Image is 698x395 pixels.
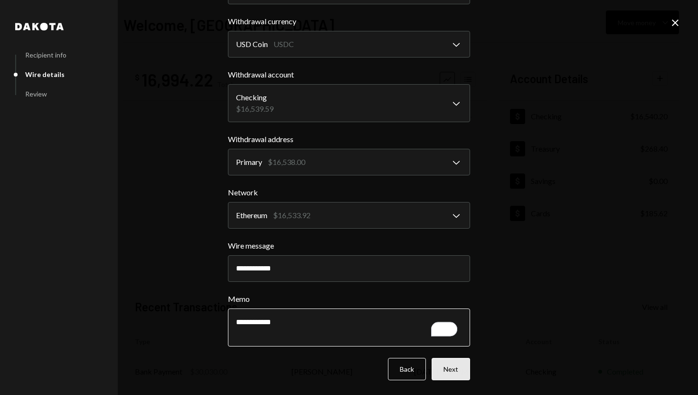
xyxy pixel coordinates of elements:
textarea: To enrich screen reader interactions, please activate Accessibility in Grammarly extension settings [228,308,470,347]
button: Withdrawal account [228,84,470,122]
div: $16,533.92 [273,210,311,221]
label: Withdrawal account [228,69,470,80]
label: Memo [228,293,470,305]
button: Withdrawal currency [228,31,470,58]
button: Withdrawal address [228,149,470,175]
div: USDC [274,39,294,50]
button: Next [432,358,470,380]
div: $16,538.00 [268,156,305,168]
label: Wire message [228,240,470,251]
button: Network [228,202,470,229]
label: Withdrawal address [228,134,470,145]
div: Review [25,90,47,98]
label: Withdrawal currency [228,16,470,27]
label: Network [228,187,470,198]
button: Back [388,358,426,380]
div: Wire details [25,70,65,78]
div: Recipient info [25,51,66,59]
